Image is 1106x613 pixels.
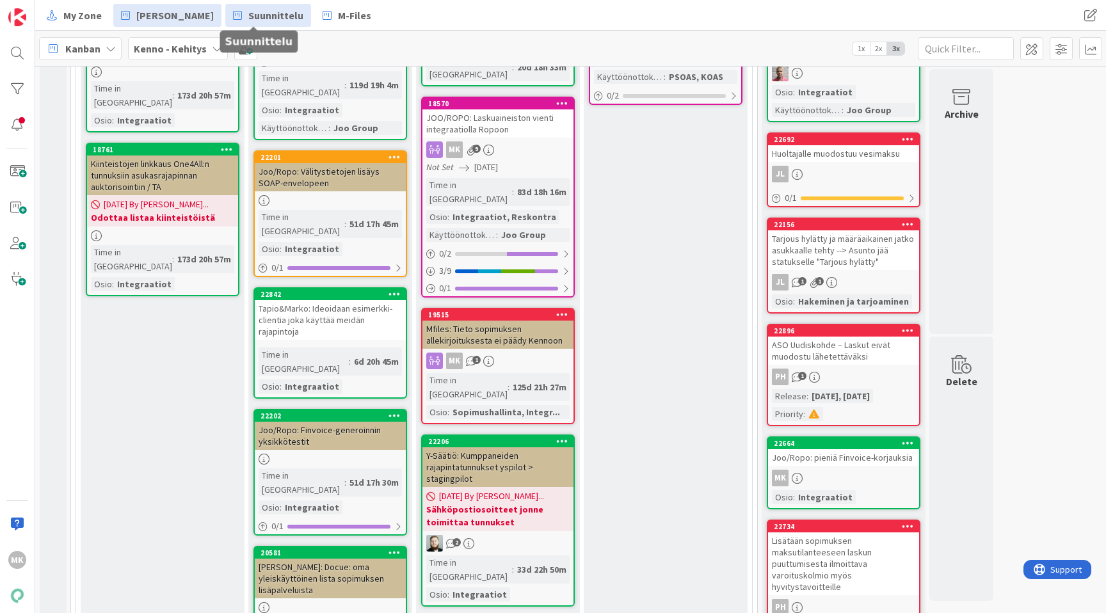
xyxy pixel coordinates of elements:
span: 9 [472,145,481,153]
div: Osio [426,587,447,601]
div: JL [772,274,789,291]
div: 18570 [422,98,573,109]
div: Delete [946,374,977,389]
i: Not Set [426,161,454,173]
div: 51d 17h 30m [346,475,402,490]
div: Osio [259,379,280,394]
div: Time in [GEOGRAPHIC_DATA] [259,468,344,497]
div: Integraatiot [282,103,342,117]
a: 22201Joo/Ropo: Välitystietojen lisäys SOAP-envelopeenTime in [GEOGRAPHIC_DATA]:51d 17h 45mOsio:In... [253,150,407,277]
a: 22202Joo/Ropo: Finvoice-generoinnin yksikkötestitTime in [GEOGRAPHIC_DATA]:51d 17h 30mOsio:Integr... [253,409,407,536]
div: 22156Tarjous hylätty ja määräaikainen jatko asukkaalle tehty --> Asunto jää statukselle "Tarjous ... [768,219,919,270]
img: Visit kanbanzone.com [8,8,26,26]
div: Integraatiot [114,113,175,127]
span: : [280,379,282,394]
div: 22842 [260,290,406,299]
a: HJOsio:IntegraatiotKäyttöönottokriittisyys:Joo Group [767,31,920,122]
div: [DATE], [DATE] [808,389,873,403]
div: PH [768,369,919,385]
div: 173d 20h 57m [174,252,234,266]
div: 119d 19h 4m [346,78,402,92]
a: Suunnittelu [225,4,311,27]
div: Huoltajalle muodostuu vesimaksu [768,145,919,162]
span: 0 / 1 [271,520,284,533]
span: 1 [798,277,806,285]
div: 22201 [255,152,406,163]
img: avatar [8,587,26,605]
div: PSOAS, KOAS [666,70,726,84]
div: Osio [91,113,112,127]
div: 0/1 [768,190,919,206]
div: JL [768,274,919,291]
span: : [349,354,351,369]
div: MK [772,470,789,486]
span: 1 [815,277,824,285]
div: 22201 [260,153,406,162]
a: 22842Tapio&Marko: Ideoidaan esimerkki-clientia joka käyttää meidän rajapintojaTime in [GEOGRAPHIC... [253,287,407,399]
div: 33d 22h 50m [514,562,570,577]
div: 3/9 [422,263,573,279]
span: [DATE] [474,161,498,174]
a: 18570JOO/ROPO: Laskuaineiston vienti integraatiolla RopoonMKNot Set[DATE]Time in [GEOGRAPHIC_DATA... [421,97,575,298]
div: 22202 [255,410,406,422]
div: PH [772,369,789,385]
div: Integraatiot, Reskontra [449,210,559,224]
div: [PERSON_NAME]: Docue: oma yleiskäyttöinen lista sopimuksen lisäpalveluista [255,559,406,598]
span: : [806,389,808,403]
div: Käyttöönottokriittisyys [772,103,842,117]
a: 22692Huoltajalle muodostuu vesimaksuJL0/1 [767,132,920,207]
div: Osio [259,242,280,256]
div: 22734Lisätään sopimuksen maksutilanteeseen laskun puuttumisesta ilmoittava varoituskolmio myös hy... [768,521,919,595]
div: 22734 [768,521,919,532]
div: 22156 [774,220,919,229]
div: Integraatiot [449,587,510,601]
div: Joo Group [330,121,381,135]
span: : [512,562,514,577]
div: 18761 [87,144,238,155]
div: 22896 [768,325,919,337]
div: Osio [426,210,447,224]
span: My Zone [63,8,102,23]
span: : [447,587,449,601]
a: 22206Y-Säätiö: Kumppaneiden rajapintatunnukset yspilot > stagingpilot[DATE] By [PERSON_NAME]...Sä... [421,434,575,607]
span: : [447,210,449,224]
span: : [280,242,282,256]
span: [PERSON_NAME] [136,8,214,23]
span: 0 / 1 [785,191,797,205]
span: 2 [453,538,461,546]
div: 18570JOO/ROPO: Laskuaineiston vienti integraatiolla Ropoon [422,98,573,138]
div: Osio [426,405,447,419]
div: 22692Huoltajalle muodostuu vesimaksu [768,134,919,162]
span: : [344,217,346,231]
span: : [842,103,844,117]
div: Integraatiot [282,500,342,514]
div: Time in [GEOGRAPHIC_DATA] [91,245,172,273]
span: : [112,113,114,127]
div: Time in [GEOGRAPHIC_DATA] [259,347,349,376]
div: 22734 [774,522,919,531]
div: 19515Mfiles: Tieto sopimuksen allekirjoituksesta ei päädy Kennoon [422,309,573,349]
div: 6d 20h 45m [351,354,402,369]
div: 22692 [768,134,919,145]
div: 22664 [768,438,919,449]
div: MK [8,551,26,569]
span: : [280,500,282,514]
div: Time in [GEOGRAPHIC_DATA] [91,81,172,109]
div: Time in [GEOGRAPHIC_DATA] [426,53,512,81]
span: 0 / 2 [607,89,619,102]
span: : [280,103,282,117]
div: MK [422,141,573,158]
div: Joo Group [844,103,895,117]
span: : [803,407,805,421]
span: : [793,490,795,504]
div: Integraatiot [282,379,342,394]
div: 22664 [774,439,919,448]
div: 0/1 [255,518,406,534]
div: 22896ASO Uudiskohde – Laskut eivät muodostu lähetettäväksi [768,325,919,365]
div: Time in [GEOGRAPHIC_DATA] [426,555,512,584]
div: Integraatiot [282,242,342,256]
div: Time in [GEOGRAPHIC_DATA] [259,210,344,238]
div: 22206Y-Säätiö: Kumppaneiden rajapintatunnukset yspilot > stagingpilot [422,436,573,487]
div: Integraatiot [114,277,175,291]
div: Release [772,389,806,403]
